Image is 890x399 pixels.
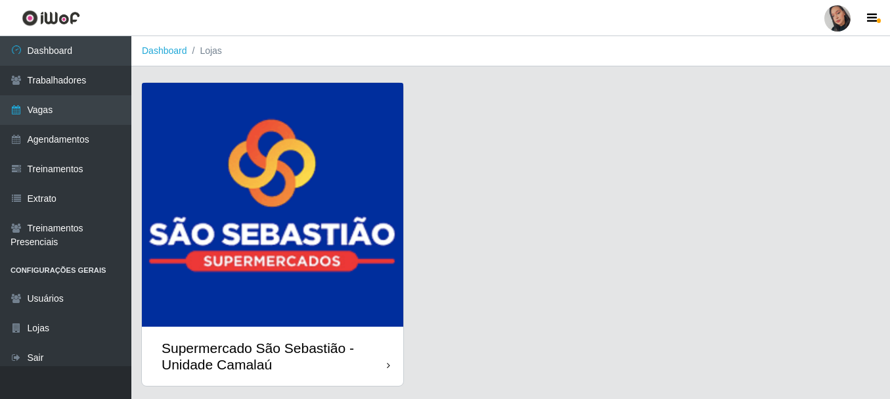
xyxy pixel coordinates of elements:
img: CoreUI Logo [22,10,80,26]
a: Dashboard [142,45,187,56]
a: Supermercado São Sebastião - Unidade Camalaú [142,83,403,386]
nav: breadcrumb [131,36,890,66]
div: Supermercado São Sebastião - Unidade Camalaú [162,340,387,373]
li: Lojas [187,44,222,58]
img: cardImg [142,83,403,327]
